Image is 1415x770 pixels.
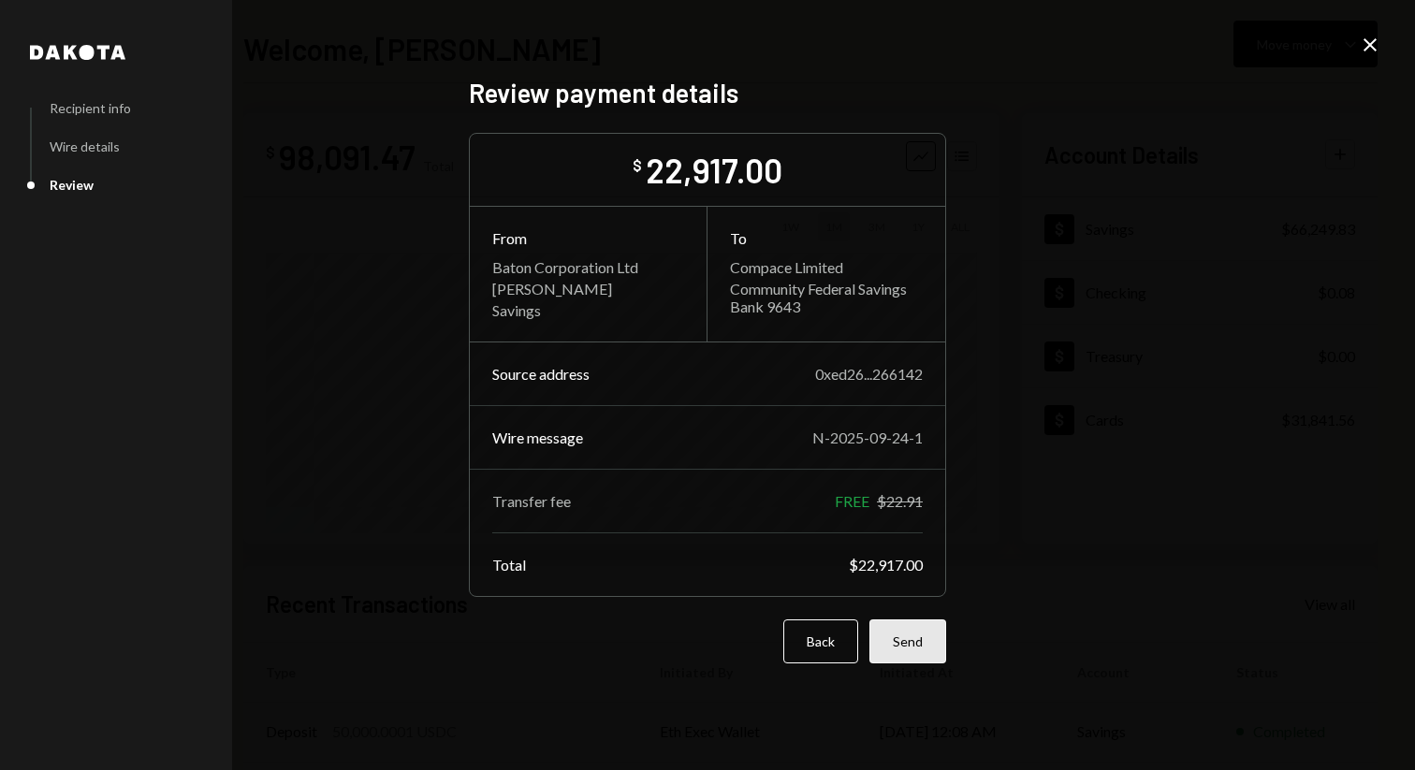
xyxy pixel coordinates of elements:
[730,258,923,276] div: Compace Limited
[469,75,946,111] h2: Review payment details
[783,619,858,663] button: Back
[50,177,94,193] div: Review
[646,149,782,191] div: 22,917.00
[50,138,120,154] div: Wire details
[633,156,642,175] div: $
[730,229,923,247] div: To
[492,258,684,276] div: Baton Corporation Ltd
[835,492,869,510] div: FREE
[492,229,684,247] div: From
[869,619,946,663] button: Send
[492,365,590,383] div: Source address
[812,429,923,446] div: N-2025-09-24-1
[492,556,526,574] div: Total
[492,280,684,298] div: [PERSON_NAME]
[492,429,583,446] div: Wire message
[50,100,131,116] div: Recipient info
[492,301,684,319] div: Savings
[849,556,923,574] div: $22,917.00
[492,492,571,510] div: Transfer fee
[877,492,923,510] div: $22.91
[815,365,923,383] div: 0xed26...266142
[730,280,923,315] div: Community Federal Savings Bank 9643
